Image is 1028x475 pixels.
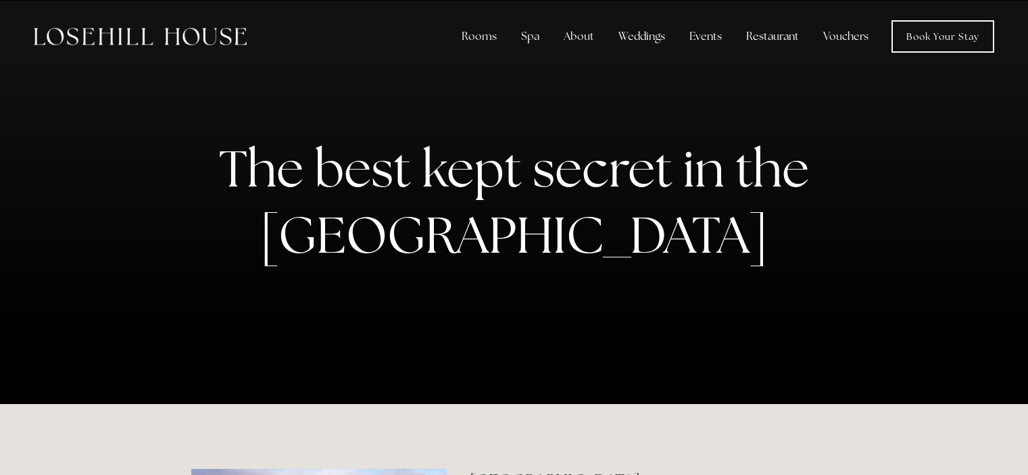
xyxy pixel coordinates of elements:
a: Vouchers [812,23,879,50]
div: Weddings [608,23,676,50]
img: Losehill House [34,28,247,45]
div: Rooms [451,23,508,50]
div: Restaurant [735,23,810,50]
div: Events [679,23,733,50]
div: Spa [510,23,550,50]
strong: The best kept secret in the [GEOGRAPHIC_DATA] [219,135,820,268]
div: About [553,23,605,50]
a: Book Your Stay [891,20,994,53]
